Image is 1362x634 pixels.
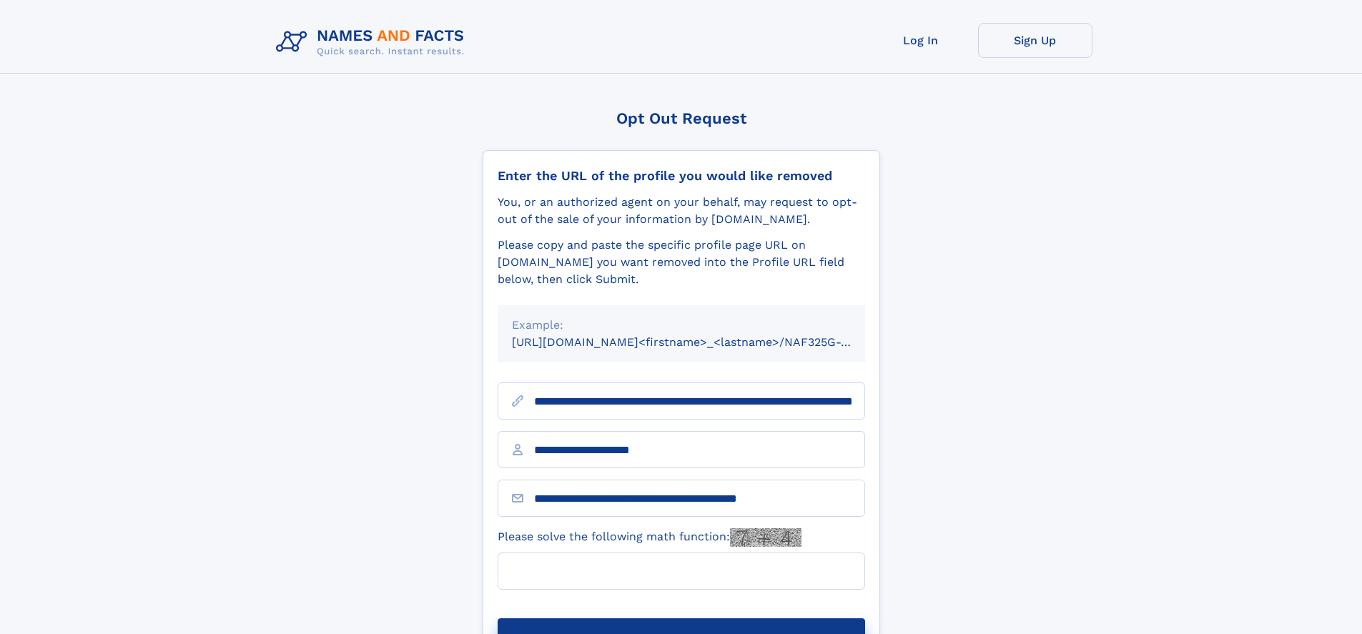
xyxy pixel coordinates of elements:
small: [URL][DOMAIN_NAME]<firstname>_<lastname>/NAF325G-xxxxxxxx [512,335,892,349]
img: Logo Names and Facts [270,23,476,61]
div: Enter the URL of the profile you would like removed [498,168,865,184]
a: Sign Up [978,23,1092,58]
a: Log In [864,23,978,58]
div: You, or an authorized agent on your behalf, may request to opt-out of the sale of your informatio... [498,194,865,228]
div: Please copy and paste the specific profile page URL on [DOMAIN_NAME] you want removed into the Pr... [498,237,865,288]
label: Please solve the following math function: [498,528,801,547]
div: Example: [512,317,851,334]
div: Opt Out Request [483,109,880,127]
